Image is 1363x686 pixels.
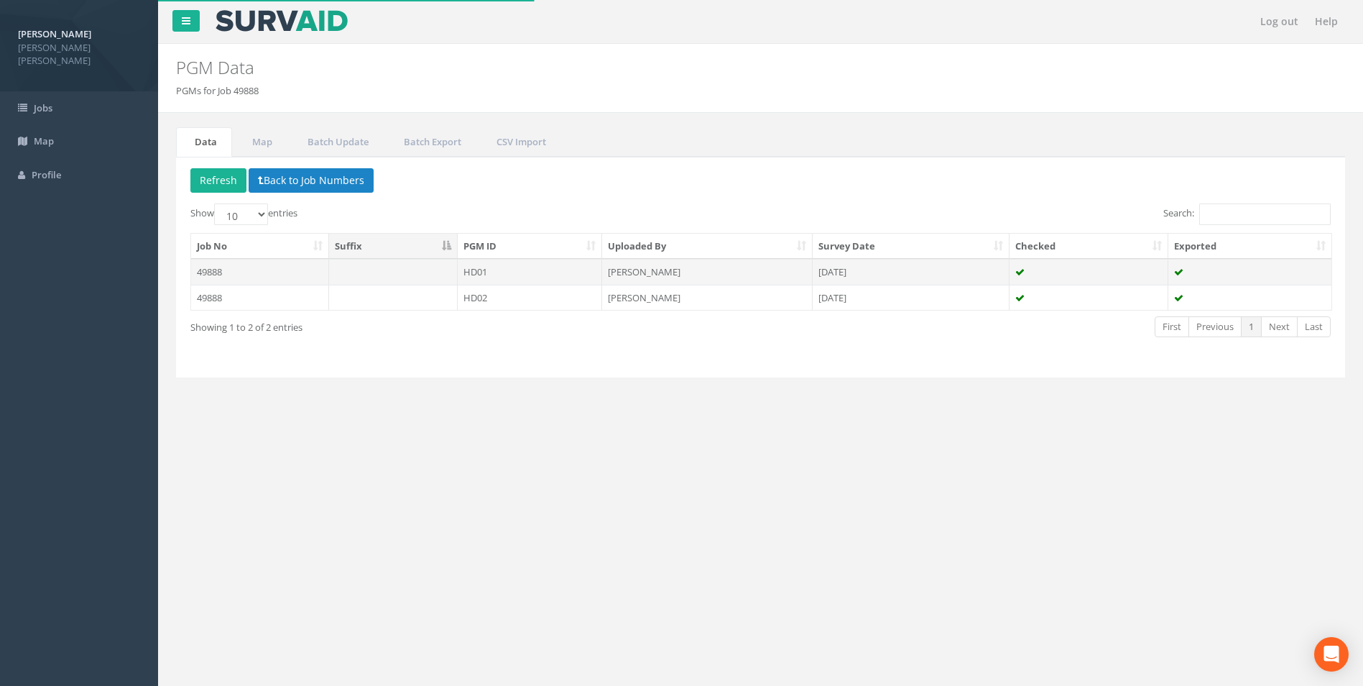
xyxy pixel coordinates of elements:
td: [DATE] [813,285,1010,311]
input: Search: [1199,203,1331,225]
td: [PERSON_NAME] [602,285,813,311]
label: Show entries [190,203,297,225]
a: Data [176,127,232,157]
th: Suffix: activate to sort column descending [329,234,458,260]
th: Checked: activate to sort column ascending [1009,234,1168,260]
div: Open Intercom Messenger [1314,637,1349,672]
a: Last [1297,316,1331,337]
div: Showing 1 to 2 of 2 entries [190,315,653,334]
span: Profile [32,168,61,181]
td: HD02 [458,285,603,311]
th: Survey Date: activate to sort column ascending [813,234,1010,260]
button: Refresh [190,168,246,193]
td: 49888 [191,259,329,285]
a: Batch Update [289,127,384,157]
a: CSV Import [478,127,561,157]
select: Showentries [214,203,268,225]
td: [PERSON_NAME] [602,259,813,285]
a: Previous [1188,316,1242,337]
li: PGMs for Job 49888 [176,84,259,98]
label: Search: [1163,203,1331,225]
h2: PGM Data [176,58,1147,77]
a: 1 [1241,316,1262,337]
a: Map [234,127,287,157]
a: [PERSON_NAME] [PERSON_NAME] [PERSON_NAME] [18,24,140,68]
th: Uploaded By: activate to sort column ascending [602,234,813,260]
th: Exported: activate to sort column ascending [1168,234,1331,260]
button: Back to Job Numbers [249,168,374,193]
th: Job No: activate to sort column ascending [191,234,329,260]
span: [PERSON_NAME] [PERSON_NAME] [18,41,140,68]
a: First [1155,316,1189,337]
span: Jobs [34,101,52,114]
td: [DATE] [813,259,1010,285]
td: HD01 [458,259,603,285]
a: Batch Export [385,127,476,157]
span: Map [34,134,54,147]
th: PGM ID: activate to sort column ascending [458,234,603,260]
strong: [PERSON_NAME] [18,27,91,40]
a: Next [1261,316,1298,337]
td: 49888 [191,285,329,311]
